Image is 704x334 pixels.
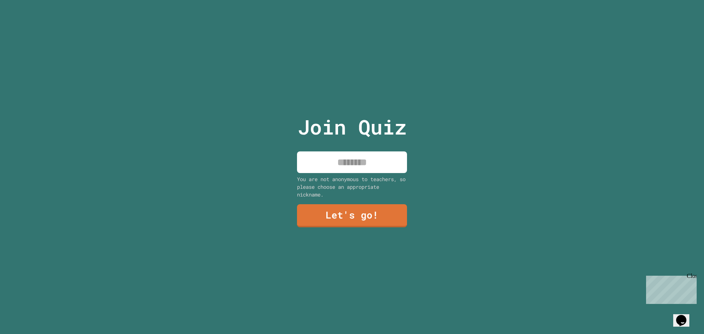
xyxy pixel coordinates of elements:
[643,273,697,304] iframe: chat widget
[297,175,407,198] div: You are not anonymous to teachers, so please choose an appropriate nickname.
[673,305,697,327] iframe: chat widget
[297,204,407,227] a: Let's go!
[3,3,51,47] div: Chat with us now!Close
[298,112,407,142] p: Join Quiz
